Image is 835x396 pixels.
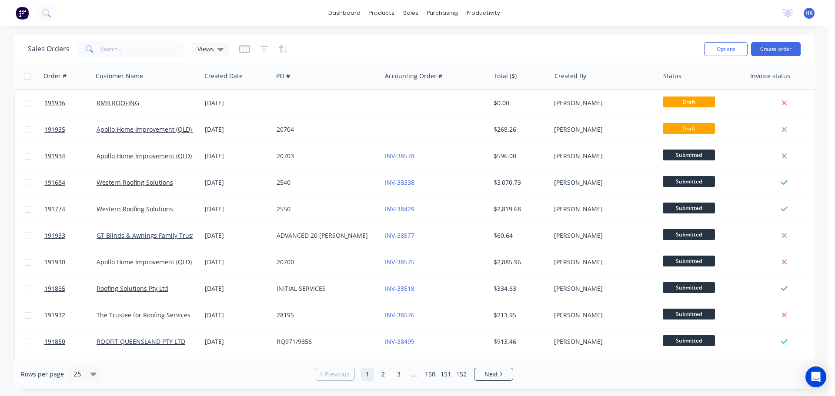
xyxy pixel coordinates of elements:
a: Page 150 [424,368,437,381]
div: $596.00 [494,152,544,160]
a: 191936 [44,90,97,116]
a: INV-38577 [385,231,414,240]
a: Apollo Home Improvement (QLD) Pty Ltd [97,125,213,133]
a: 191766 [44,355,97,381]
a: 191930 [44,249,97,275]
div: 2550 [277,205,373,213]
div: Total ($) [494,72,517,80]
a: GT Blinds & Awnings Family Trust [97,231,194,240]
div: [PERSON_NAME] [554,178,651,187]
div: $913.46 [494,337,544,346]
span: 191684 [44,178,65,187]
div: [PERSON_NAME] [554,205,651,213]
a: Page 3 [392,368,405,381]
div: 20703 [277,152,373,160]
a: INV-38338 [385,178,414,186]
a: INV-38429 [385,205,414,213]
div: 2540 [277,178,373,187]
a: INV-38578 [385,152,414,160]
a: 191935 [44,116,97,143]
span: Submitted [663,150,715,160]
span: Submitted [663,282,715,293]
img: Factory [16,7,29,20]
div: $268.26 [494,125,544,134]
ul: Pagination [312,368,517,381]
a: Next page [474,370,513,379]
a: RMB ROOFING [97,99,139,107]
a: Page 1 is your current page [361,368,374,381]
a: Apollo Home Improvement (QLD) Pty Ltd [97,152,213,160]
span: Draft [663,123,715,134]
a: 191934 [44,143,97,169]
a: INV-38576 [385,311,414,319]
a: Page 152 [455,368,468,381]
span: 191930 [44,258,65,266]
span: Submitted [663,203,715,213]
a: 191933 [44,223,97,249]
span: Rows per page [21,370,64,379]
a: dashboard [324,7,365,20]
div: $2,885.96 [494,258,544,266]
span: 191932 [44,311,65,319]
div: $60.64 [494,231,544,240]
div: 28195 [277,311,373,319]
a: ROOFIT QUEENSLAND PTY LTD [97,337,185,346]
span: 191935 [44,125,65,134]
div: sales [399,7,423,20]
div: $334.63 [494,284,544,293]
a: Apollo Home Improvement (QLD) Pty Ltd [97,258,213,266]
a: Jump forward [408,368,421,381]
a: 191932 [44,302,97,328]
a: Roofing Solutions Pty Ltd [97,284,168,293]
a: The Trustee for Roofing Services QLD Trust [97,311,221,319]
div: PO # [276,72,290,80]
div: productivity [462,7,504,20]
span: 191865 [44,284,65,293]
a: INV-38575 [385,258,414,266]
button: Options [704,42,748,56]
div: [PERSON_NAME] [554,337,651,346]
a: 191850 [44,329,97,355]
div: [PERSON_NAME] [554,99,651,107]
span: 191934 [44,152,65,160]
a: Western Roofing Solutions [97,205,173,213]
div: Order # [43,72,67,80]
div: Customer Name [96,72,143,80]
a: Page 151 [439,368,452,381]
div: [PERSON_NAME] [554,258,651,266]
div: [DATE] [205,258,270,266]
span: Next [484,370,498,379]
div: [PERSON_NAME] [554,284,651,293]
a: 191774 [44,196,97,222]
span: Draft [663,97,715,107]
div: RQ971/9856 [277,337,373,346]
div: 20704 [277,125,373,134]
div: Invoice status [750,72,790,80]
div: [DATE] [205,152,270,160]
div: [DATE] [205,99,270,107]
span: 191850 [44,337,65,346]
div: $0.00 [494,99,544,107]
div: Created Date [204,72,243,80]
a: 191684 [44,170,97,196]
div: Open Intercom Messenger [805,366,826,387]
span: Submitted [663,335,715,346]
input: Search... [101,40,186,58]
span: Previous [325,370,350,379]
div: [PERSON_NAME] [554,152,651,160]
a: Page 2 [377,368,390,381]
span: Submitted [663,256,715,266]
div: $3,070.73 [494,178,544,187]
span: Submitted [663,229,715,240]
div: products [365,7,399,20]
span: Views [197,44,214,53]
span: Submitted [663,309,715,319]
div: Created By [554,72,586,80]
div: 20700 [277,258,373,266]
span: 191774 [44,205,65,213]
div: $2,819.68 [494,205,544,213]
div: [DATE] [205,311,270,319]
div: [PERSON_NAME] [554,125,651,134]
a: Previous page [316,370,354,379]
div: purchasing [423,7,462,20]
